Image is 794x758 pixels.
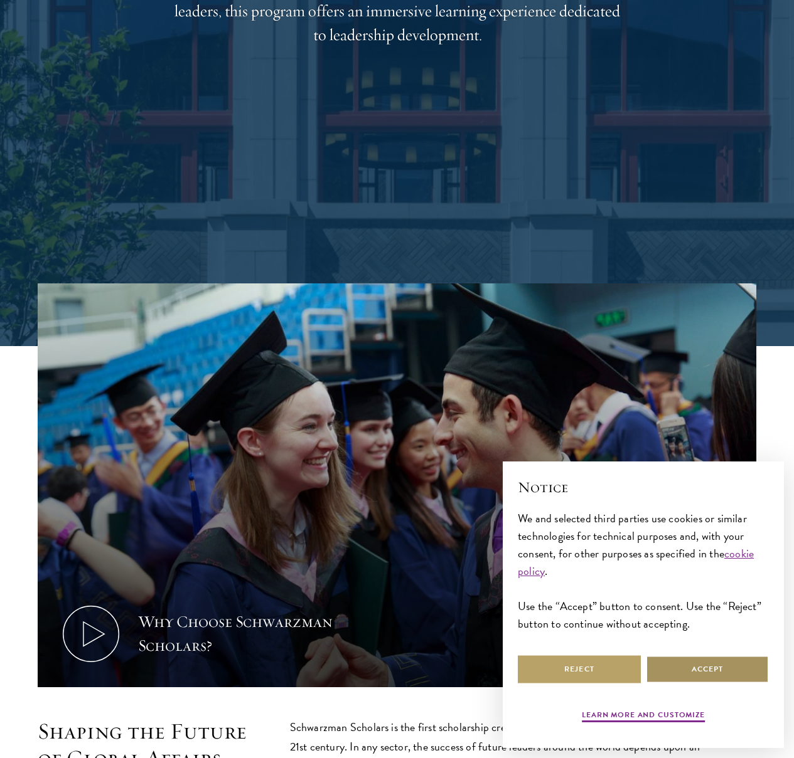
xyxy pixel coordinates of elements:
[582,709,705,724] button: Learn more and customize
[518,476,769,498] h2: Notice
[518,655,641,683] button: Reject
[518,510,769,633] div: We and selected third parties use cookies or similar technologies for technical purposes and, wit...
[138,610,370,658] div: Why Choose Schwarzman Scholars?
[518,545,754,579] a: cookie policy
[38,283,756,687] button: Why Choose Schwarzman Scholars?
[646,655,769,683] button: Accept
